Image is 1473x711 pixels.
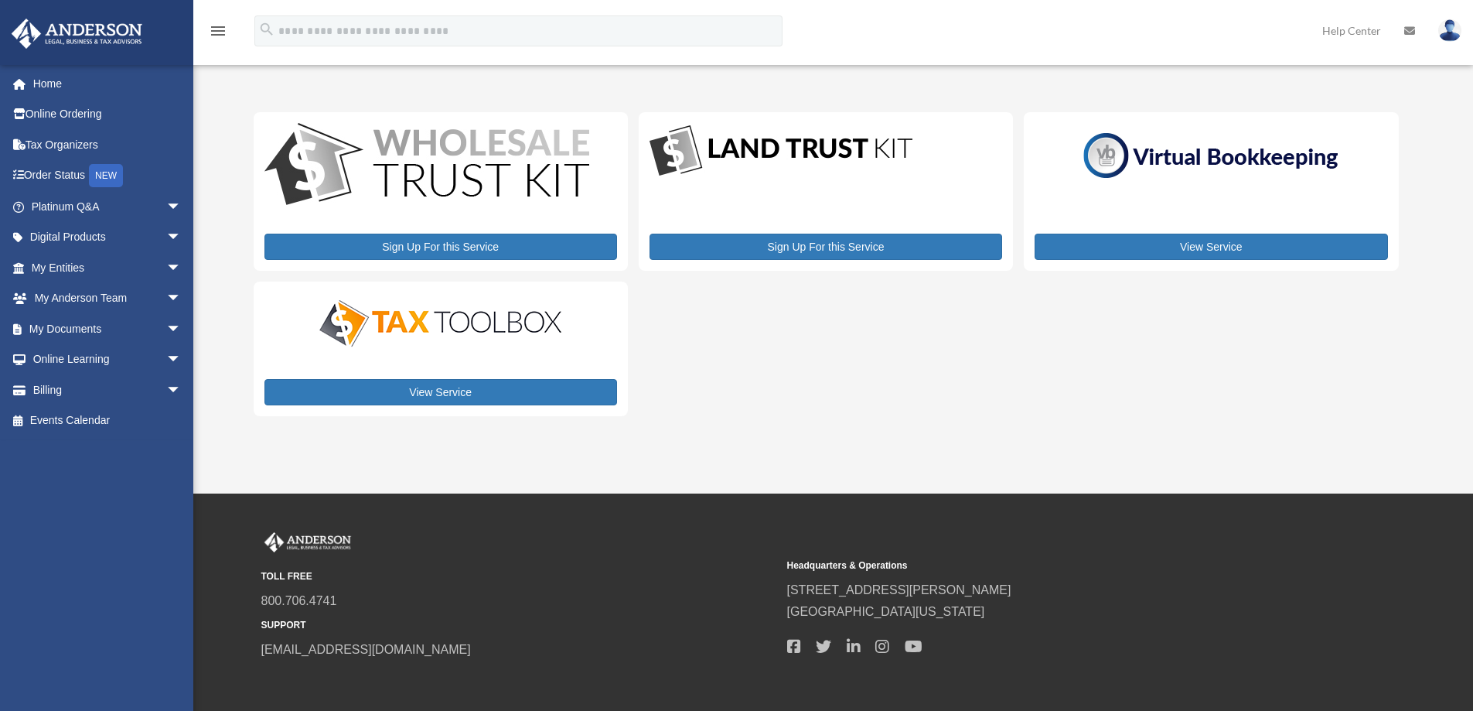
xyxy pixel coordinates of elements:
small: TOLL FREE [261,569,776,585]
a: My Entitiesarrow_drop_down [11,252,205,283]
a: Online Ordering [11,99,205,130]
small: Headquarters & Operations [787,558,1302,574]
a: View Service [264,379,617,405]
img: User Pic [1438,19,1461,42]
i: search [258,21,275,38]
a: [GEOGRAPHIC_DATA][US_STATE] [787,605,985,618]
span: arrow_drop_down [166,191,197,223]
a: [STREET_ADDRESS][PERSON_NAME] [787,583,1011,596]
span: arrow_drop_down [166,252,197,284]
a: Platinum Q&Aarrow_drop_down [11,191,205,222]
a: Sign Up For this Service [650,234,1002,260]
small: SUPPORT [261,617,776,634]
img: WS-Trust-Kit-lgo-1.jpg [264,123,589,209]
span: arrow_drop_down [166,374,197,406]
img: LandTrust_lgo-1.jpg [650,123,912,179]
a: My Documentsarrow_drop_down [11,313,205,344]
a: Billingarrow_drop_down [11,374,205,405]
a: Order StatusNEW [11,160,205,192]
a: Home [11,68,205,99]
i: menu [209,22,227,40]
a: Sign Up For this Service [264,234,617,260]
a: Tax Organizers [11,129,205,160]
a: Events Calendar [11,405,205,436]
span: arrow_drop_down [166,344,197,376]
img: Anderson Advisors Platinum Portal [7,19,147,49]
img: Anderson Advisors Platinum Portal [261,532,354,552]
a: My Anderson Teamarrow_drop_down [11,283,205,314]
span: arrow_drop_down [166,313,197,345]
a: menu [209,27,227,40]
div: NEW [89,164,123,187]
span: arrow_drop_down [166,283,197,315]
span: arrow_drop_down [166,222,197,254]
a: [EMAIL_ADDRESS][DOMAIN_NAME] [261,643,471,656]
a: View Service [1035,234,1387,260]
a: Digital Productsarrow_drop_down [11,222,197,253]
a: 800.706.4741 [261,594,337,607]
a: Online Learningarrow_drop_down [11,344,205,375]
